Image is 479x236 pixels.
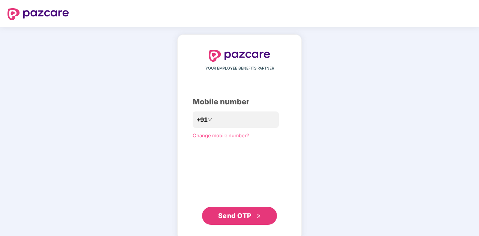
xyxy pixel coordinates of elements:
a: Change mobile number? [193,132,249,138]
div: Mobile number [193,96,286,108]
img: logo [209,50,270,62]
span: YOUR EMPLOYEE BENEFITS PARTNER [205,65,274,71]
img: logo [7,8,69,20]
span: double-right [256,214,261,219]
span: down [208,117,212,122]
span: +91 [196,115,208,125]
button: Send OTPdouble-right [202,207,277,225]
span: Send OTP [218,212,251,220]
